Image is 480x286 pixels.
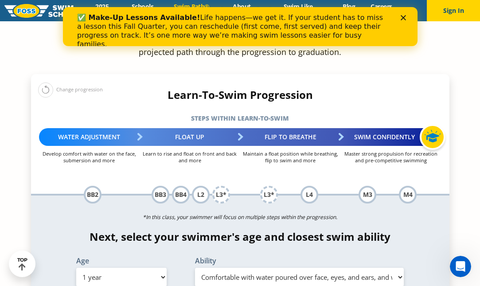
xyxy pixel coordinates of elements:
[31,112,449,125] h5: Steps within Learn-to-Swim
[240,128,341,146] div: Flip to Breathe
[152,186,169,204] div: BB3
[140,128,240,146] div: Float Up
[222,2,261,19] a: About FOSS
[31,89,449,101] h4: Learn-To-Swim Progression
[124,2,161,11] a: Schools
[4,4,80,18] img: FOSS Swim School Logo
[80,2,124,19] a: 2025 Calendar
[335,2,363,11] a: Blog
[63,7,418,46] iframe: Intercom live chat banner
[17,257,27,271] div: TOP
[261,2,335,19] a: Swim Like [PERSON_NAME]
[31,231,449,243] h4: Next, select your swimmer's age and closest swim ability
[172,186,190,204] div: BB4
[31,211,449,223] p: *In this class, your swimmer will focus on multiple steps within the progression.
[450,256,471,277] iframe: Intercom live chat
[39,128,140,146] div: Water Adjustment
[300,186,318,204] div: L4
[341,150,441,164] p: Master strong propulsion for recreation and pre-competitive swimming
[161,2,222,19] a: Swim Path® Program
[140,150,240,164] p: Learn to rise and float on front and back and more
[195,257,404,264] label: Ability
[240,150,341,164] p: Maintain a float position while breathing, flip to swim and more
[39,150,140,164] p: Develop comfort with water on the face, submersion and more
[399,186,417,204] div: M4
[14,6,326,42] div: Life happens—we get it. If your student has to miss a lesson this Fall Quarter, you can reschedul...
[338,8,347,13] div: Close
[14,6,137,15] b: ✅ Make-Up Lessons Available!
[84,186,101,204] div: BB2
[38,82,103,98] div: Change progression
[341,128,441,146] div: Swim Confidently
[363,2,400,11] a: Careers
[192,186,210,204] div: L2
[76,257,167,264] label: Age
[359,186,376,204] div: M3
